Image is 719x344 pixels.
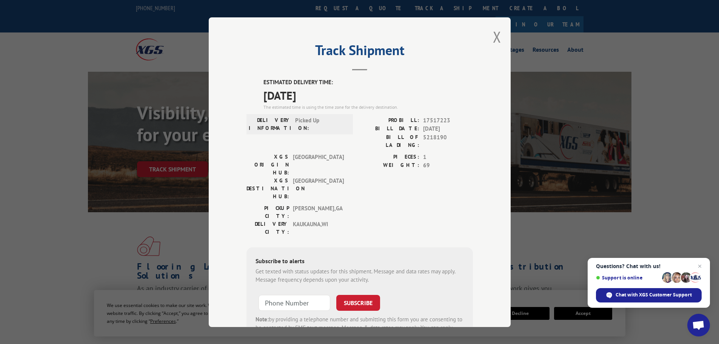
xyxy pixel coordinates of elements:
span: [DATE] [423,125,473,133]
label: XGS DESTINATION HUB: [246,176,289,200]
label: PICKUP CITY: [246,204,289,220]
div: Get texted with status updates for this shipment. Message and data rates may apply. Message frequ... [256,267,464,284]
label: DELIVERY CITY: [246,220,289,236]
div: by providing a telephone number and submitting this form you are consenting to be contacted by SM... [256,315,464,341]
input: Phone Number [259,295,330,310]
span: Chat with XGS Customer Support [616,292,692,298]
span: [PERSON_NAME] , GA [293,204,344,220]
label: ESTIMATED DELIVERY TIME: [263,78,473,87]
a: Open chat [687,314,710,336]
h2: Track Shipment [246,45,473,59]
label: PROBILL: [360,116,419,125]
strong: Note: [256,315,269,322]
span: 1 [423,153,473,161]
span: Questions? Chat with us! [596,263,702,269]
span: Support is online [596,275,659,281]
div: Subscribe to alerts [256,256,464,267]
label: PIECES: [360,153,419,161]
span: [DATE] [263,86,473,103]
span: [GEOGRAPHIC_DATA] [293,153,344,176]
span: 17517223 [423,116,473,125]
span: 5218190 [423,133,473,149]
span: [GEOGRAPHIC_DATA] [293,176,344,200]
label: WEIGHT: [360,161,419,170]
label: BILL DATE: [360,125,419,133]
span: Chat with XGS Customer Support [596,288,702,302]
label: DELIVERY INFORMATION: [249,116,291,132]
span: Picked Up [295,116,346,132]
div: The estimated time is using the time zone for the delivery destination. [263,103,473,110]
button: SUBSCRIBE [336,295,380,310]
span: KAUKAUNA , WI [293,220,344,236]
label: BILL OF LADING: [360,133,419,149]
button: Close modal [493,27,501,47]
label: XGS ORIGIN HUB: [246,153,289,176]
span: 69 [423,161,473,170]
